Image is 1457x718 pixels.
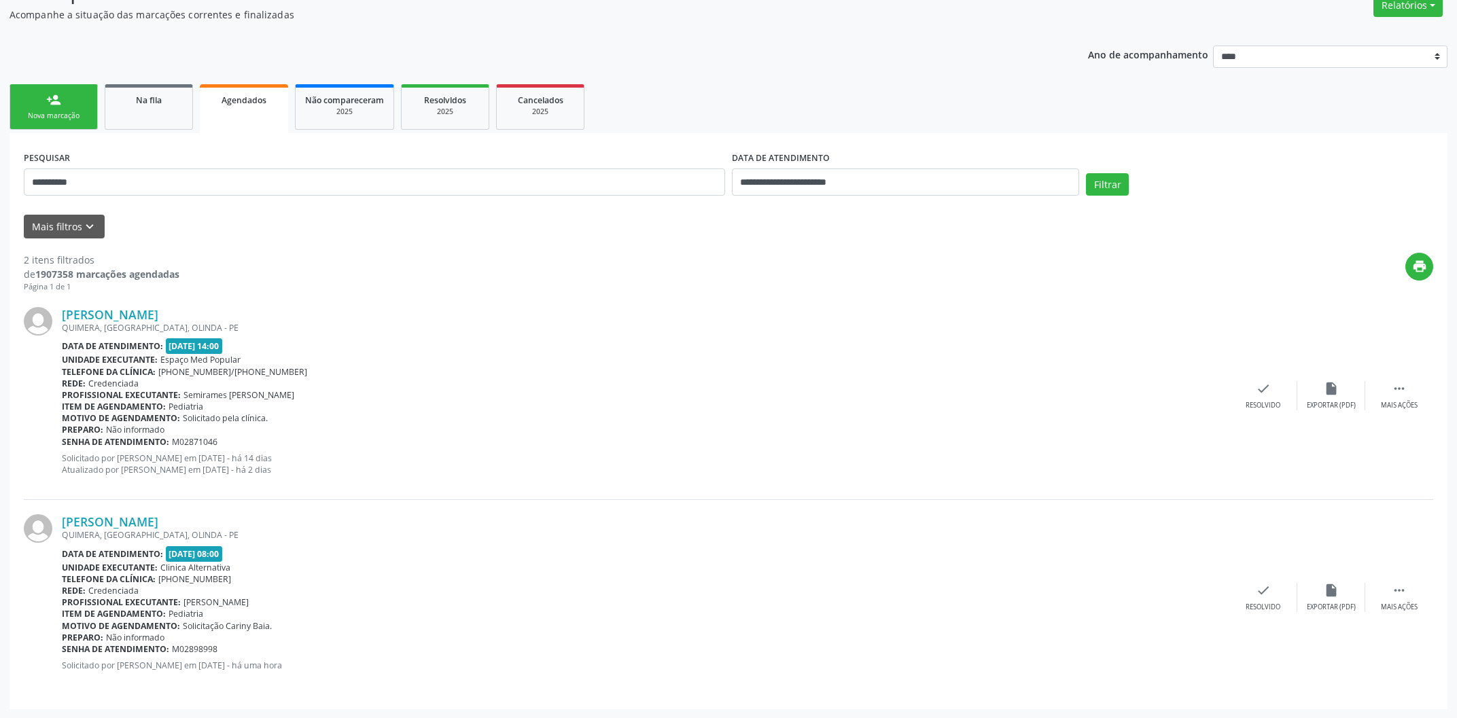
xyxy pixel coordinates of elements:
[160,354,241,365] span: Espaço Med Popular
[183,620,272,632] span: Solicitação Cariny Baia.
[518,94,563,106] span: Cancelados
[1392,583,1407,598] i: 
[424,94,466,106] span: Resolvidos
[24,267,179,281] div: de
[62,643,169,655] b: Senha de atendimento:
[20,111,88,121] div: Nova marcação
[24,281,179,293] div: Página 1 de 1
[62,412,180,424] b: Motivo de agendamento:
[1256,381,1271,396] i: check
[62,573,156,585] b: Telefone da clínica:
[305,94,384,106] span: Não compareceram
[10,7,1016,22] p: Acompanhe a situação das marcações correntes e finalizadas
[172,643,217,655] span: M02898998
[183,412,268,424] span: Solicitado pela clínica.
[82,219,97,234] i: keyboard_arrow_down
[62,307,158,322] a: [PERSON_NAME]
[166,338,223,354] span: [DATE] 14:00
[62,514,158,529] a: [PERSON_NAME]
[35,268,179,281] strong: 1907358 marcações agendadas
[169,401,203,412] span: Pediatria
[506,107,574,117] div: 2025
[24,514,52,543] img: img
[1381,603,1418,612] div: Mais ações
[62,620,180,632] b: Motivo de agendamento:
[183,596,249,608] span: [PERSON_NAME]
[732,147,830,168] label: DATA DE ATENDIMENTO
[62,596,181,608] b: Profissional executante:
[1381,401,1418,410] div: Mais ações
[106,424,164,435] span: Não informado
[166,546,223,562] span: [DATE] 08:00
[1256,583,1271,598] i: check
[172,436,217,448] span: M02871046
[62,608,166,620] b: Item de agendamento:
[1324,381,1339,396] i: insert_drive_file
[1246,603,1280,612] div: Resolvido
[169,608,203,620] span: Pediatria
[62,322,1229,334] div: QUIMERA, [GEOGRAPHIC_DATA], OLINDA - PE
[1324,583,1339,598] i: insert_drive_file
[1246,401,1280,410] div: Resolvido
[1307,401,1356,410] div: Exportar (PDF)
[62,424,103,435] b: Preparo:
[222,94,266,106] span: Agendados
[62,340,163,352] b: Data de atendimento:
[1088,46,1208,62] p: Ano de acompanhamento
[136,94,162,106] span: Na fila
[62,378,86,389] b: Rede:
[160,562,230,573] span: Clinica Alternativa
[1307,603,1356,612] div: Exportar (PDF)
[88,378,139,389] span: Credenciada
[1405,253,1433,281] button: print
[1086,173,1129,196] button: Filtrar
[62,354,158,365] b: Unidade executante:
[62,436,169,448] b: Senha de atendimento:
[62,660,1229,671] p: Solicitado por [PERSON_NAME] em [DATE] - há uma hora
[411,107,479,117] div: 2025
[183,389,294,401] span: Semirames [PERSON_NAME]
[62,366,156,378] b: Telefone da clínica:
[46,92,61,107] div: person_add
[24,215,105,238] button: Mais filtroskeyboard_arrow_down
[62,452,1229,475] p: Solicitado por [PERSON_NAME] em [DATE] - há 14 dias Atualizado por [PERSON_NAME] em [DATE] - há 2...
[24,147,70,168] label: PESQUISAR
[158,366,307,378] span: [PHONE_NUMBER]/[PHONE_NUMBER]
[305,107,384,117] div: 2025
[24,253,179,267] div: 2 itens filtrados
[1392,381,1407,396] i: 
[24,307,52,336] img: img
[1412,259,1427,274] i: print
[62,562,158,573] b: Unidade executante:
[62,548,163,560] b: Data de atendimento:
[62,401,166,412] b: Item de agendamento:
[106,632,164,643] span: Não informado
[88,585,139,596] span: Credenciada
[62,529,1229,541] div: QUIMERA, [GEOGRAPHIC_DATA], OLINDA - PE
[62,585,86,596] b: Rede:
[62,389,181,401] b: Profissional executante:
[158,573,231,585] span: [PHONE_NUMBER]
[62,632,103,643] b: Preparo:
